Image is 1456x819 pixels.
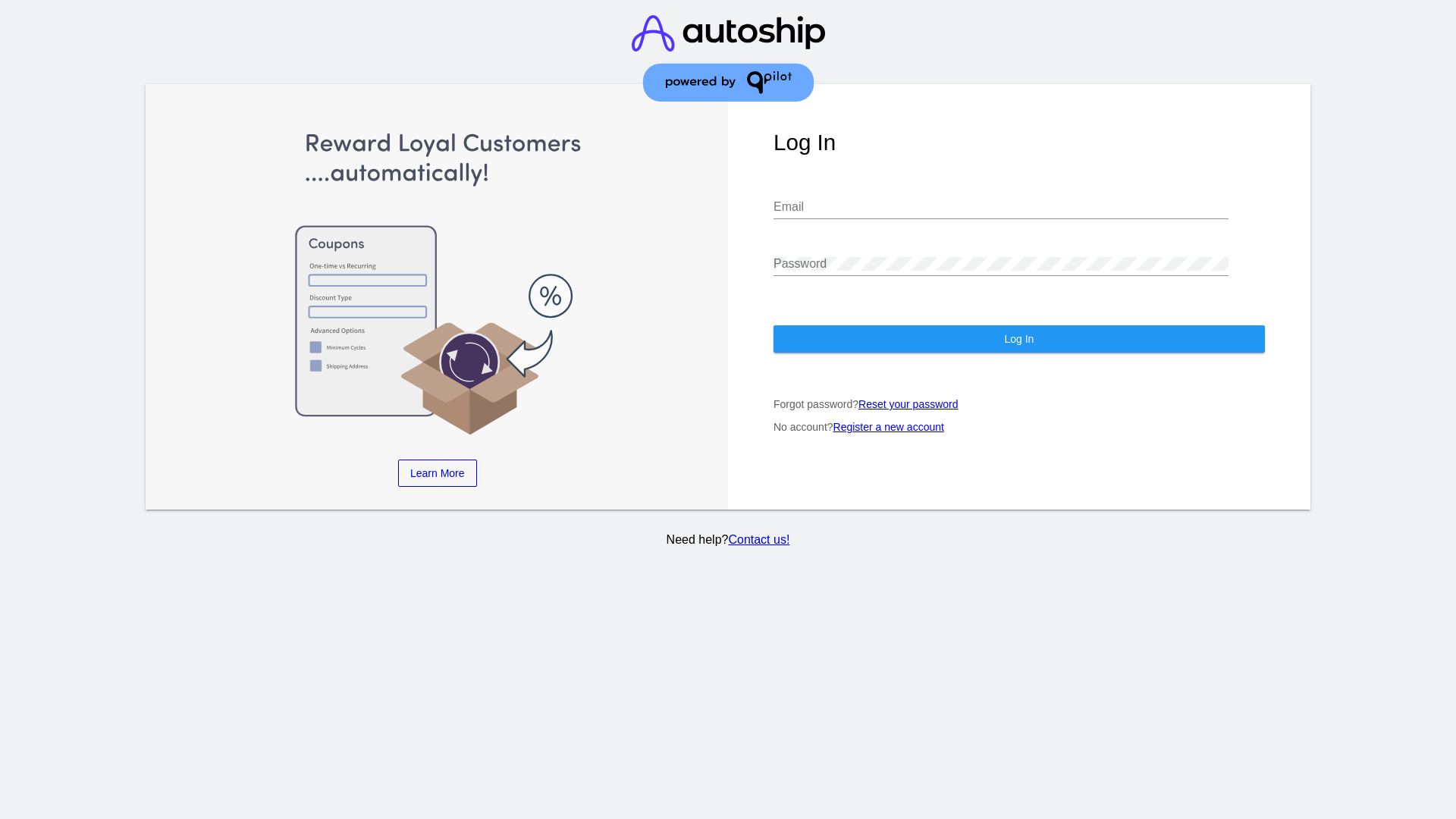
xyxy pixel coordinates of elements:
[773,398,1265,410] p: Forgot password?
[410,467,465,479] span: Learn More
[773,130,1265,155] h1: Log In
[728,533,789,546] a: Contact us!
[143,533,1313,547] p: Need help?
[773,421,1265,433] p: No account?
[833,421,944,433] a: Register a new account
[192,130,683,437] img: Apply Coupons Automatically to Scheduled Orders with QPilot
[773,200,1228,214] input: Email
[1004,333,1034,345] span: Log In
[858,398,959,410] a: Reset your password
[773,325,1265,353] button: Log In
[398,460,477,487] a: Learn More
